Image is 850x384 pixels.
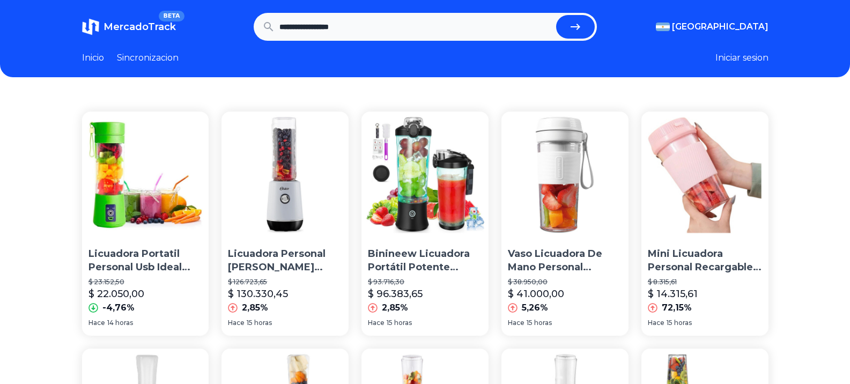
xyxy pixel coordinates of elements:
[228,286,288,301] p: $ 130.330,45
[641,112,768,239] img: Mini Licuadora Personal Recargable Portatil Exprimidor Fruta
[508,286,564,301] p: $ 41.000,00
[228,319,245,327] span: Hace
[221,112,349,336] a: Licuadora Personal Oster Myblend PlusLicuadora Personal [PERSON_NAME] Myblend Plus$ 126.723,65$ 1...
[88,278,203,286] p: $ 23.152,50
[368,286,423,301] p: $ 96.383,65
[361,112,489,336] a: Binineew Licuadora Portátil Potente Licuadora Personal De 20Binineew Licuadora Portátil Potente L...
[228,278,342,286] p: $ 126.723,65
[88,319,105,327] span: Hace
[88,286,144,301] p: $ 22.050,00
[159,11,184,21] span: BETA
[715,51,768,64] button: Iniciar sesion
[247,319,272,327] span: 15 horas
[501,112,629,336] a: Vaso Licuadora De Mano Personal Recargable De 6 Hojas IberiaVaso Licuadora De Mano Personal Recar...
[228,247,342,274] p: Licuadora Personal [PERSON_NAME] Myblend Plus
[82,112,209,239] img: Licuadora Portatil Personal Usb Ideal Oficina Conexionce
[88,247,203,274] p: Licuadora Portatil Personal Usb Ideal Oficina Conexionce
[82,51,104,64] a: Inicio
[82,18,99,35] img: MercadoTrack
[368,247,482,274] p: Binineew Licuadora Portátil Potente Licuadora Personal De 20
[662,301,692,314] p: 72,15%
[672,20,768,33] span: [GEOGRAPHIC_DATA]
[648,247,762,274] p: Mini Licuadora Personal Recargable Portatil Exprimidor Fruta
[641,112,768,336] a: Mini Licuadora Personal Recargable Portatil Exprimidor FrutaMini Licuadora Personal Recargable Po...
[82,112,209,336] a: Licuadora Portatil Personal Usb Ideal Oficina ConexionceLicuadora Portatil Personal Usb Ideal Ofi...
[508,247,622,274] p: Vaso Licuadora De Mano Personal Recargable De 6 Hojas Iberia
[117,51,179,64] a: Sincronizacion
[527,319,552,327] span: 15 horas
[382,301,408,314] p: 2,85%
[667,319,692,327] span: 15 horas
[656,23,670,31] img: Argentina
[387,319,412,327] span: 15 horas
[522,301,548,314] p: 5,26%
[104,21,176,33] span: MercadoTrack
[656,20,768,33] button: [GEOGRAPHIC_DATA]
[368,319,385,327] span: Hace
[221,112,349,239] img: Licuadora Personal Oster Myblend Plus
[508,319,524,327] span: Hace
[368,278,482,286] p: $ 93.716,30
[82,18,176,35] a: MercadoTrackBETA
[107,319,133,327] span: 14 horas
[648,278,762,286] p: $ 8.315,61
[102,301,135,314] p: -4,76%
[508,278,622,286] p: $ 38.950,00
[501,112,629,239] img: Vaso Licuadora De Mano Personal Recargable De 6 Hojas Iberia
[361,112,489,239] img: Binineew Licuadora Portátil Potente Licuadora Personal De 20
[648,319,664,327] span: Hace
[648,286,698,301] p: $ 14.315,61
[242,301,268,314] p: 2,85%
